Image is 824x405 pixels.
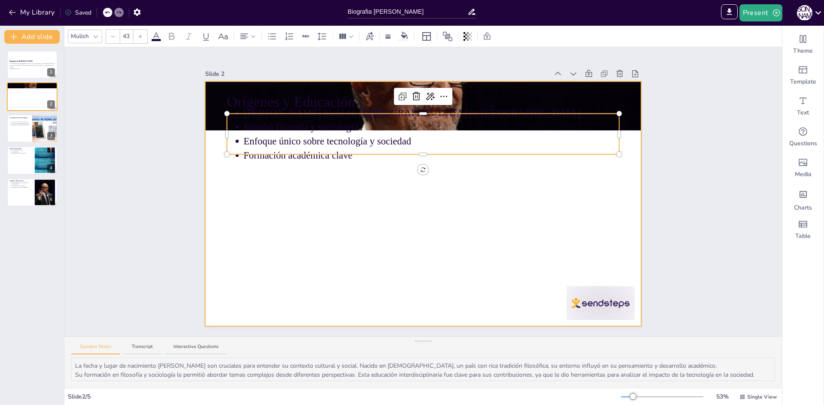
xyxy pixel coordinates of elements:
[47,164,55,172] div: 4
[9,84,55,86] p: Orígenes y Educación
[11,153,32,154] p: Transformación de interacciones
[227,92,619,112] p: Orígenes y Educación
[782,29,824,60] div: Change the overall theme
[47,68,55,76] div: 1
[244,120,619,134] p: Estudió filosofía y sociología
[71,357,775,381] textarea: La fecha y lugar de nacimiento [PERSON_NAME] son cruciales para entender su contexto cultural y s...
[782,91,824,122] div: Add text boxes
[7,82,58,111] div: 2
[793,47,813,55] span: Theme
[47,196,55,204] div: 5
[797,4,812,21] button: [PERSON_NAME]
[165,343,227,355] button: Interactive Questions
[68,392,621,401] div: Slide 2 / 5
[721,4,738,21] span: Export to PowerPoint
[11,121,30,123] p: Concepto de "inteligencia colectiva"
[797,108,809,117] span: Text
[782,60,824,91] div: Add ready made slides
[9,63,55,68] p: Esta presentación ofrece un resumen de la vida y obra de [PERSON_NAME], un influyente filósofo y ...
[11,182,32,185] p: Huella significativa en el pensamiento contemporáneo
[9,179,32,182] p: Legado y Relevancia
[123,343,161,355] button: Transcript
[7,114,58,143] div: 3
[11,186,32,188] p: Inspiración para nuevas generaciones
[363,30,376,43] div: Text effects
[11,185,32,186] p: Relevancia en debates actuales
[442,31,453,42] span: Position
[420,30,433,43] div: Layout
[712,392,733,401] div: 53 %
[782,183,824,214] div: Add charts and graphs
[47,100,55,108] div: 2
[790,78,816,86] span: Template
[69,30,91,42] div: Mulish
[244,149,619,162] p: Formación académica clave
[794,204,812,212] span: Charts
[789,139,817,148] span: Questions
[7,51,58,79] div: 1
[747,393,777,401] span: Single View
[782,153,824,183] div: Add images, graphics, shapes or video
[6,6,58,19] button: My Library
[739,4,782,21] button: Present
[797,5,812,21] div: [PERSON_NAME]
[11,123,30,124] p: Tecnología como herramienta de unión
[9,68,55,69] p: Generated with [URL]
[11,124,30,126] p: Influencia en plataformas colaborativas
[244,135,619,148] p: Enfoque único sobre tecnología y sociedad
[782,214,824,245] div: Add a table
[4,30,60,44] button: Add slide
[9,117,30,119] p: Contribuciones Principales
[65,8,91,17] div: Saved
[398,32,411,41] div: Background color
[7,178,58,207] div: 5
[11,149,32,151] p: "La inteligencia colectiva"
[782,122,824,153] div: Get real-time input from your audience
[383,30,393,43] div: Border settings
[71,343,120,355] button: Speaker Notes
[11,151,32,153] p: "El ciberespacio"
[795,170,812,179] span: Media
[9,147,32,150] p: Obras Destacadas
[348,6,467,18] input: Insert title
[795,232,811,240] span: Table
[244,106,619,120] p: [PERSON_NAME] nació en [DEMOGRAPHIC_DATA] en [GEOGRAPHIC_DATA]
[336,30,356,43] div: Column Count
[9,60,33,62] strong: Biografía de [PERSON_NAME]
[7,146,58,174] div: 4
[47,132,55,140] div: 3
[205,69,548,78] div: Slide 2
